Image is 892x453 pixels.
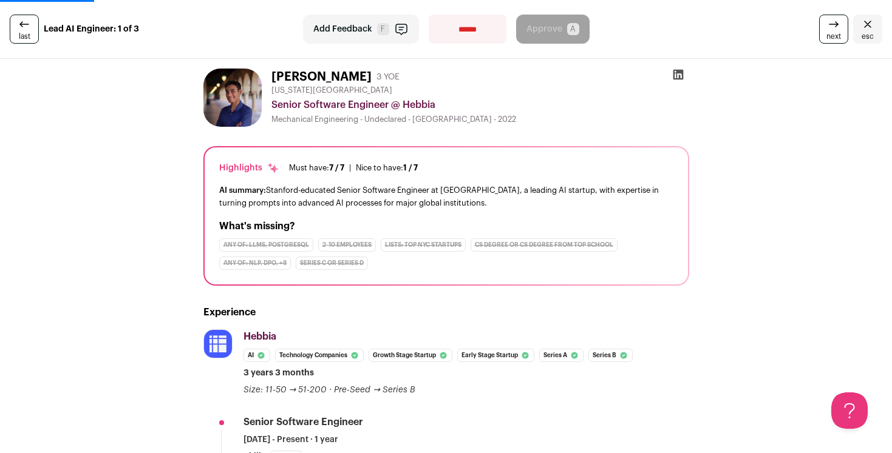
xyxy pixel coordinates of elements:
[862,32,874,41] span: esc
[356,163,418,173] div: Nice to have:
[10,15,39,44] a: last
[369,349,452,362] li: Growth Stage Startup
[318,238,376,252] div: 2-10 employees
[219,219,673,233] h2: What's missing?
[329,164,344,172] span: 7 / 7
[243,434,338,446] span: [DATE] - Present · 1 year
[826,32,841,41] span: next
[289,163,344,173] div: Must have:
[271,115,689,124] div: Mechanical Engineering - Undeclared - [GEOGRAPHIC_DATA] - 2022
[403,164,418,172] span: 1 / 7
[243,332,276,341] span: Hebbia
[539,349,584,362] li: Series A
[471,238,618,252] div: CS degree or CS degree from top school
[831,392,868,429] iframe: Help Scout Beacon - Open
[853,15,882,44] a: Close
[203,69,262,127] img: 19e41a0e7eeea935b424934ac3b21d111fd5def27b546d54a082f970c0bb7860.jpg
[271,69,372,86] h1: [PERSON_NAME]
[303,15,419,44] button: Add Feedback F
[381,238,466,252] div: Lists: Top NYC Startups
[376,71,400,83] div: 3 YOE
[243,367,314,379] span: 3 years 3 months
[271,98,689,112] div: Senior Software Engineer @ Hebbia
[377,23,389,35] span: F
[296,257,368,270] div: Series C or Series D
[44,23,139,35] strong: Lead AI Engineer: 1 of 3
[313,23,372,35] span: Add Feedback
[271,86,392,95] span: [US_STATE][GEOGRAPHIC_DATA]
[243,349,270,362] li: AI
[203,305,689,320] h2: Experience
[219,238,313,252] div: Any of: LLMs, PostgreSQL
[219,186,266,194] span: AI summary:
[219,184,673,209] div: Stanford-educated Senior Software Engineer at [GEOGRAPHIC_DATA], a leading AI startup, with exper...
[219,257,291,270] div: Any of: NLP, DPO, +8
[329,384,332,396] span: ·
[334,386,415,394] span: Pre-Seed → Series B
[19,32,30,41] span: last
[243,386,327,394] span: Size: 11-50 → 51-200
[588,349,633,362] li: Series B
[275,349,364,362] li: Technology Companies
[219,162,279,174] div: Highlights
[457,349,534,362] li: Early Stage Startup
[819,15,848,44] a: next
[289,163,418,173] ul: |
[243,415,363,429] div: Senior Software Engineer
[204,330,232,358] img: 904ba053a64217526e846b83feed1dfa98b01ac950f33f5e28de1990de3271a8.jpg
